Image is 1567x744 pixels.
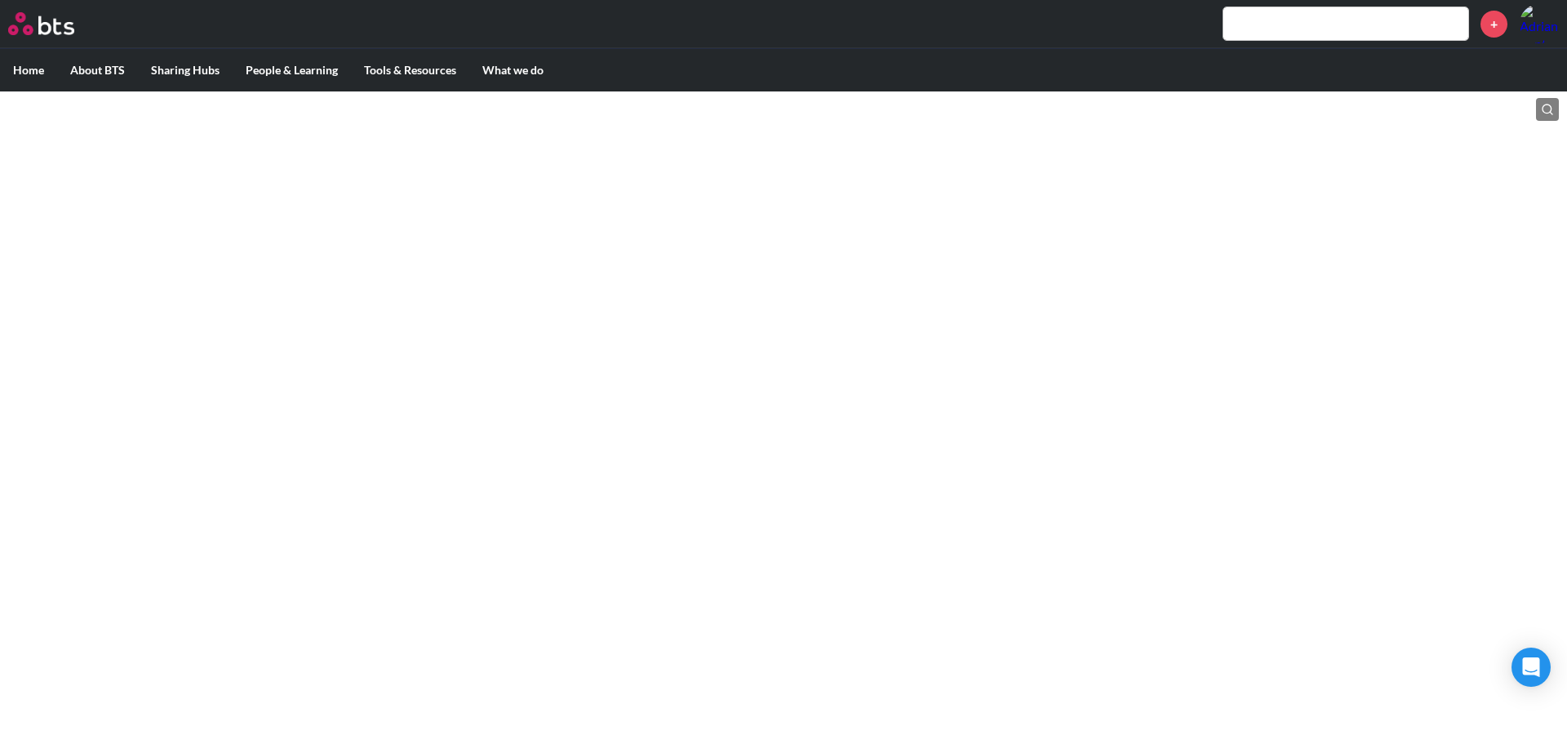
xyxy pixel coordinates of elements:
label: People & Learning [233,49,351,91]
label: What we do [469,49,557,91]
label: About BTS [57,49,138,91]
a: Go home [8,12,104,35]
img: BTS Logo [8,12,74,35]
label: Sharing Hubs [138,49,233,91]
a: Profile [1520,4,1559,43]
div: Open Intercom Messenger [1512,648,1551,687]
img: Adrian Rentsch [1520,4,1559,43]
a: + [1480,11,1507,38]
label: Tools & Resources [351,49,469,91]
